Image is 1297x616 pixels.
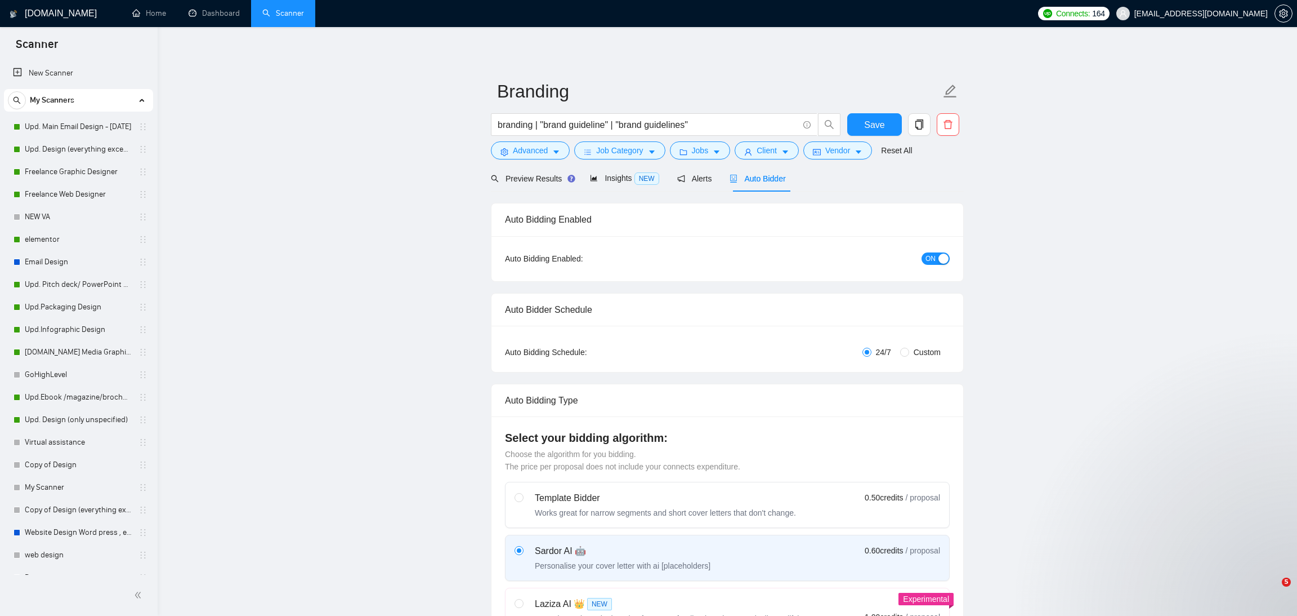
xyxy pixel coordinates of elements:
[25,183,132,206] a: Freelance Web Designer
[535,507,796,518] div: Works great for narrow segments and short cover letters that don't change.
[1119,10,1127,17] span: user
[25,431,132,454] a: Virtual assistance
[25,476,132,499] a: My Scanner
[138,506,147,515] span: holder
[505,384,950,416] div: Auto Bidding Type
[138,258,147,267] span: holder
[535,491,796,505] div: Template Bidder
[584,148,592,156] span: bars
[138,551,147,560] span: holder
[803,121,811,128] span: info-circle
[505,252,653,265] div: Auto Bidding Enabled:
[574,597,585,611] span: 👑
[670,141,731,159] button: folderJobscaret-down
[566,174,576,184] div: Tooltip anchor
[552,148,560,156] span: caret-down
[138,280,147,289] span: holder
[871,346,896,358] span: 24/7
[825,144,850,157] span: Vendor
[677,174,712,183] span: Alerts
[138,393,147,402] span: holder
[505,346,653,358] div: Auto Bidding Schedule:
[1056,7,1090,20] span: Connects:
[491,141,570,159] button: settingAdvancedcaret-down
[25,364,132,386] a: GoHighLevel
[138,235,147,244] span: holder
[864,118,884,132] span: Save
[906,492,940,503] span: / proposal
[1282,578,1291,587] span: 5
[189,8,240,18] a: dashboardDashboard
[138,303,147,312] span: holder
[1043,9,1052,18] img: upwork-logo.png
[730,175,737,183] span: robot
[25,318,132,341] a: Upd.Infographic Design
[262,8,304,18] a: searchScanner
[925,252,936,265] span: ON
[138,325,147,334] span: holder
[1274,9,1292,18] a: setting
[497,77,941,105] input: Scanner name...
[1092,7,1104,20] span: 164
[25,273,132,296] a: Upd. Pitch deck/ PowerPoint Designer
[1274,5,1292,23] button: setting
[138,460,147,469] span: holder
[881,144,912,157] a: Reset All
[8,91,26,109] button: search
[818,113,840,136] button: search
[138,370,147,379] span: holder
[865,491,903,504] span: 0.50 credits
[500,148,508,156] span: setting
[25,386,132,409] a: Upd.Ebook /magazine/brochure
[855,148,862,156] span: caret-down
[1259,578,1286,605] iframe: Intercom live chat
[132,8,166,18] a: homeHome
[679,148,687,156] span: folder
[25,454,132,476] a: Copy of Design
[138,573,147,582] span: holder
[4,62,153,85] li: New Scanner
[134,590,145,601] span: double-left
[903,595,949,604] span: Experimental
[8,96,25,104] span: search
[735,141,799,159] button: userClientcaret-down
[937,119,959,130] span: delete
[25,138,132,161] a: Upd. Design (everything except unspecified)
[908,113,931,136] button: copy
[677,175,685,183] span: notification
[803,141,872,159] button: idcardVendorcaret-down
[25,161,132,183] a: Freelance Graphic Designer
[757,144,777,157] span: Client
[138,528,147,537] span: holder
[505,203,950,236] div: Auto Bidding Enabled
[865,544,903,557] span: 0.60 credits
[819,119,840,130] span: search
[648,148,656,156] span: caret-down
[909,346,945,358] span: Custom
[909,119,930,130] span: copy
[513,144,548,157] span: Advanced
[587,598,612,610] span: NEW
[138,483,147,492] span: holder
[138,438,147,447] span: holder
[634,172,659,185] span: NEW
[25,521,132,544] a: Website Design Word press , elementor
[906,545,940,556] span: / proposal
[937,113,959,136] button: delete
[505,294,950,326] div: Auto Bidder Schedule
[10,5,17,23] img: logo
[692,144,709,157] span: Jobs
[138,190,147,199] span: holder
[596,144,643,157] span: Job Category
[491,174,572,183] span: Preview Results
[590,174,598,182] span: area-chart
[138,415,147,424] span: holder
[25,228,132,251] a: elementor
[535,544,710,558] div: Sardor AI 🤖
[590,174,659,183] span: Insights
[25,544,132,566] a: web design
[781,148,789,156] span: caret-down
[25,566,132,589] a: Design
[574,141,665,159] button: barsJob Categorycaret-down
[847,113,902,136] button: Save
